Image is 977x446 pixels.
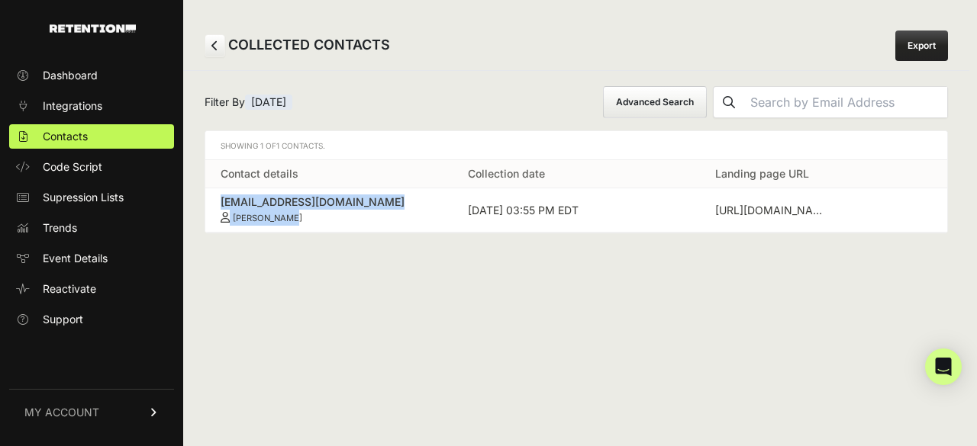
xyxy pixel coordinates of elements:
span: [DATE] [245,95,292,110]
a: Export [895,30,948,61]
a: Contacts [9,124,174,149]
img: Retention.com [50,24,136,33]
a: Trends [9,216,174,240]
span: Contacts [43,129,88,144]
span: Trends [43,220,77,236]
a: Integrations [9,94,174,118]
span: Supression Lists [43,190,124,205]
div: Open Intercom Messenger [925,348,962,385]
div: https://ycgfunds.com/ [715,203,830,218]
a: Reactivate [9,277,174,301]
button: Advanced Search [603,86,707,118]
span: Event Details [43,251,108,266]
span: Dashboard [43,68,98,83]
span: Code Script [43,159,102,175]
a: Contact details [221,167,298,180]
span: Reactivate [43,281,96,297]
span: Support [43,312,83,327]
a: Event Details [9,246,174,271]
span: Showing 1 of [221,141,325,150]
div: [EMAIL_ADDRESS][DOMAIN_NAME] [221,194,437,210]
small: [PERSON_NAME] [233,213,302,223]
span: Filter By [205,95,292,110]
h2: COLLECTED CONTACTS [205,34,390,57]
a: Code Script [9,155,174,179]
a: Landing page URL [715,167,809,180]
input: Search by Email Address [744,87,947,117]
span: Integrations [43,98,102,114]
a: MY ACCOUNT [9,389,174,435]
td: [DATE] 03:55 PM EDT [453,188,700,233]
span: 1 Contacts. [276,141,325,150]
a: Collection date [468,167,545,180]
a: [EMAIL_ADDRESS][DOMAIN_NAME] [PERSON_NAME] [221,194,437,223]
a: Dashboard [9,63,174,88]
span: MY ACCOUNT [24,405,99,420]
a: Supression Lists [9,185,174,210]
a: Support [9,307,174,332]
